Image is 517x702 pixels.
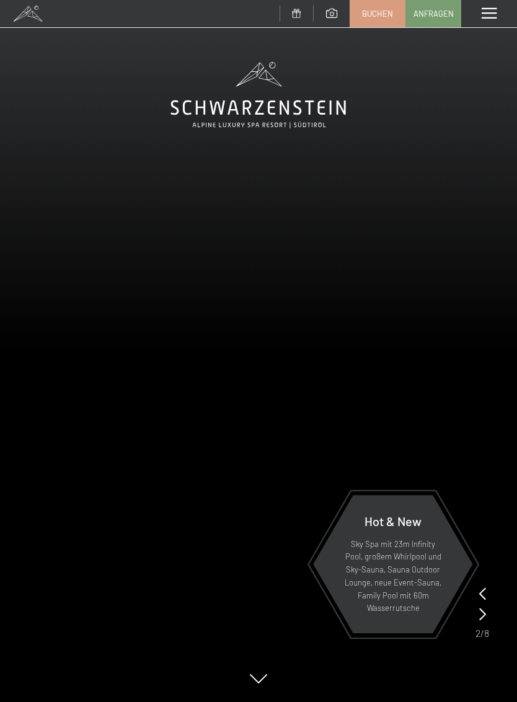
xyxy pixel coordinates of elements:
span: / [480,626,484,640]
a: Buchen [350,1,405,27]
span: Anfragen [413,8,454,19]
a: Anfragen [406,1,461,27]
span: Hot & New [365,514,422,529]
span: Buchen [362,8,393,19]
a: Hot & New Sky Spa mit 23m Infinity Pool, großem Whirlpool und Sky-Sauna, Sauna Outdoor Lounge, ne... [312,494,474,634]
span: 8 [484,626,489,640]
span: 2 [475,626,480,640]
p: Sky Spa mit 23m Infinity Pool, großem Whirlpool und Sky-Sauna, Sauna Outdoor Lounge, neue Event-S... [343,538,443,615]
